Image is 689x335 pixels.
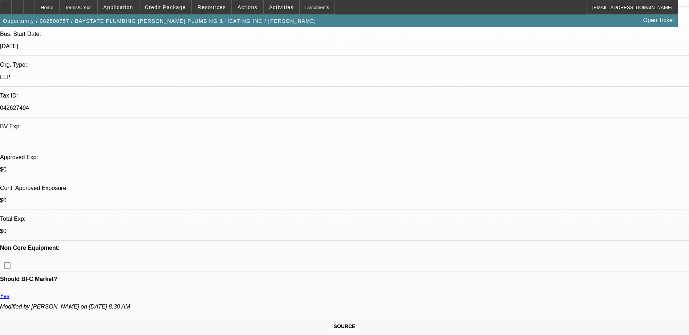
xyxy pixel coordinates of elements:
button: Actions [232,0,263,14]
span: Activities [269,4,294,10]
span: Actions [238,4,258,10]
span: SOURCE [334,323,356,329]
span: Application [103,4,133,10]
a: Open Ticket [640,14,677,26]
span: Opportunity / 082500757 / BAYSTATE PLUMBING [PERSON_NAME] PLUMBING & HEATING INC / [PERSON_NAME] [3,18,316,24]
button: Credit Package [139,0,191,14]
button: Resources [192,0,231,14]
span: Credit Package [145,4,186,10]
span: Resources [198,4,226,10]
button: Application [98,0,138,14]
button: Activities [264,0,299,14]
